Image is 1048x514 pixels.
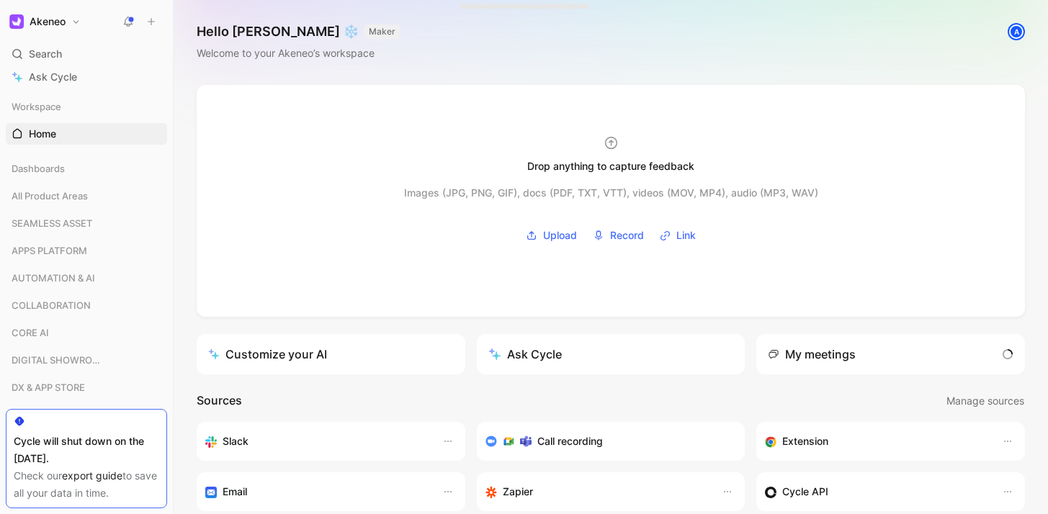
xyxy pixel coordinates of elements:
[6,158,167,179] div: Dashboards
[6,96,167,117] div: Workspace
[208,346,327,363] div: Customize your AI
[6,404,167,430] div: GROWTH ACCELERATION
[6,322,167,343] div: CORE AI
[12,161,65,176] span: Dashboards
[768,346,856,363] div: My meetings
[29,45,62,63] span: Search
[29,68,77,86] span: Ask Cycle
[9,14,24,29] img: Akeneo
[765,483,987,500] div: Sync customers & send feedback from custom sources. Get inspired by our favorite use case
[197,392,242,410] h2: Sources
[6,377,167,402] div: DX & APP STORE
[6,158,167,184] div: Dashboards
[6,294,167,316] div: COLLABORATION
[485,433,725,450] div: Record & transcribe meetings from Zoom, Meet & Teams.
[503,483,533,500] h3: Zapier
[543,227,577,244] span: Upload
[676,227,696,244] span: Link
[6,185,167,211] div: All Product Areas
[610,227,644,244] span: Record
[527,158,694,175] div: Drop anything to capture feedback
[12,353,107,367] span: DIGITAL SHOWROOM
[364,24,400,39] button: MAKER
[12,407,111,422] span: GROWTH ACCELERATION
[6,123,167,145] a: Home
[6,349,167,371] div: DIGITAL SHOWROOM
[537,433,603,450] h3: Call recording
[29,127,56,141] span: Home
[12,99,61,114] span: Workspace
[6,349,167,375] div: DIGITAL SHOWROOM
[6,43,167,65] div: Search
[12,189,88,203] span: All Product Areas
[6,404,167,425] div: GROWTH ACCELERATION
[6,294,167,320] div: COLLABORATION
[477,334,745,374] button: Ask Cycle
[946,392,1025,410] button: Manage sources
[6,212,167,238] div: SEAMLESS ASSET
[197,45,400,62] div: Welcome to your Akeneo’s workspace
[655,225,701,246] button: Link
[205,433,428,450] div: Sync your customers, send feedback and get updates in Slack
[12,243,87,258] span: APPS PLATFORM
[6,267,167,289] div: AUTOMATION & AI
[205,483,428,500] div: Forward emails to your feedback inbox
[6,66,167,88] a: Ask Cycle
[14,433,159,467] div: Cycle will shut down on the [DATE].
[197,23,400,40] h1: Hello [PERSON_NAME] ❄️
[6,377,167,398] div: DX & APP STORE
[1009,24,1024,39] div: A
[6,185,167,207] div: All Product Areas
[30,15,66,28] h1: Akeneo
[12,216,92,230] span: SEAMLESS ASSET
[223,483,247,500] h3: Email
[12,325,49,340] span: CORE AI
[197,334,465,374] a: Customize your AI
[6,322,167,348] div: CORE AI
[946,392,1024,410] span: Manage sources
[62,469,122,482] a: export guide
[782,433,828,450] h3: Extension
[12,380,85,394] span: DX & APP STORE
[223,433,248,450] h3: Slack
[404,184,818,202] div: Images (JPG, PNG, GIF), docs (PDF, TXT, VTT), videos (MOV, MP4), audio (MP3, WAV)
[6,267,167,293] div: AUTOMATION & AI
[485,483,708,500] div: Capture feedback from thousands of sources with Zapier (survey results, recordings, sheets, etc).
[782,483,828,500] h3: Cycle API
[765,433,987,450] div: Capture feedback from anywhere on the web
[488,346,562,363] div: Ask Cycle
[6,212,167,234] div: SEAMLESS ASSET
[6,12,84,32] button: AkeneoAkeneo
[14,467,159,502] div: Check our to save all your data in time.
[588,225,649,246] button: Record
[12,271,95,285] span: AUTOMATION & AI
[521,225,582,246] button: Upload
[6,240,167,266] div: APPS PLATFORM
[6,240,167,261] div: APPS PLATFORM
[12,298,91,312] span: COLLABORATION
